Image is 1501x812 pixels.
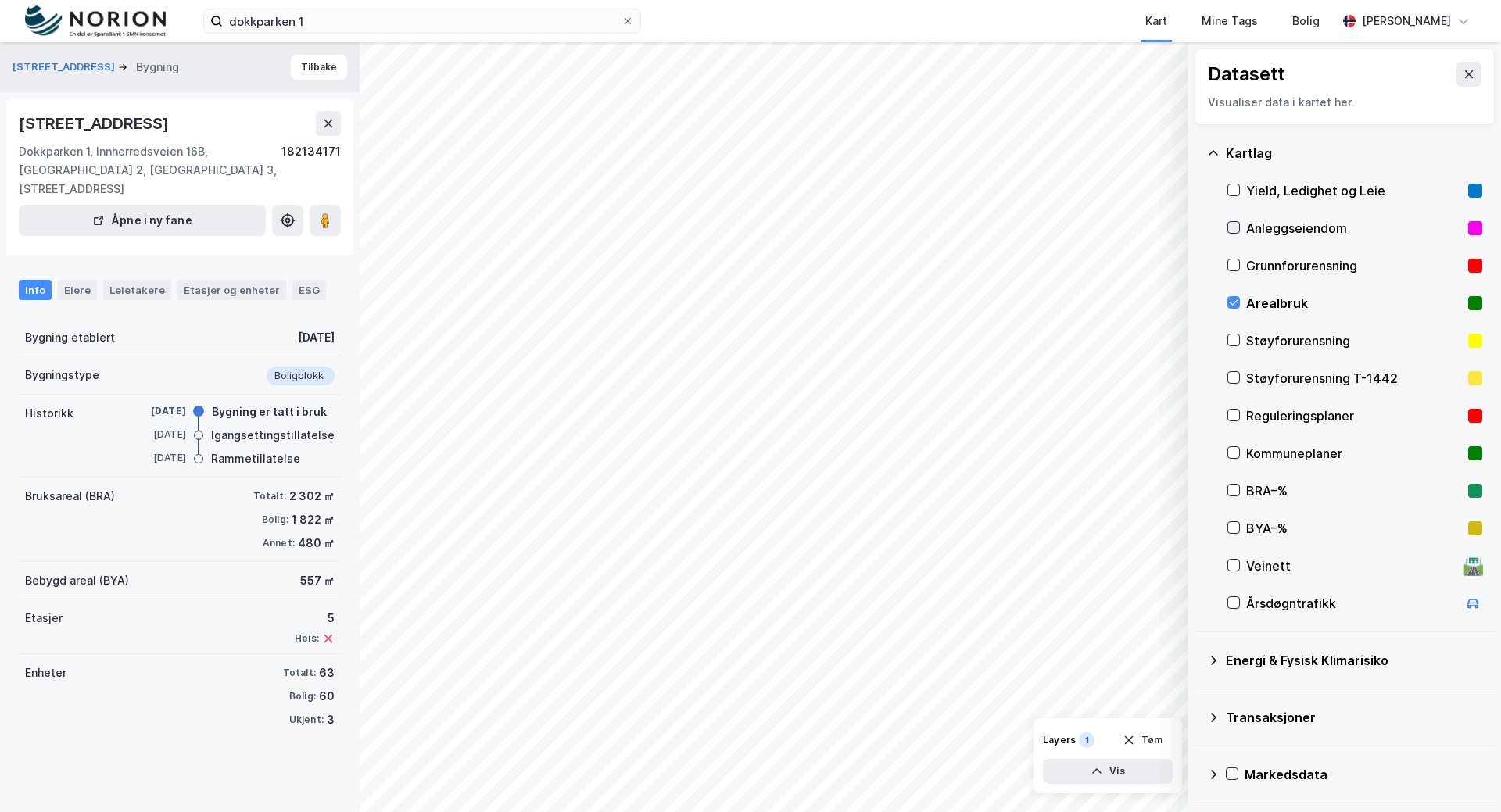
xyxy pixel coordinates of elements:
[211,426,335,445] div: Igangsettingstillatelse
[1145,12,1167,30] div: Kart
[136,58,179,77] div: Bygning
[253,490,286,503] div: Totalt:
[1226,144,1482,163] div: Kartlag
[1246,556,1457,575] div: Veinett
[1226,651,1482,670] div: Energi & Fysisk Klimarisiko
[124,451,186,465] div: [DATE]
[19,142,281,199] div: Dokkparken 1, Innherredsveien 16B, [GEOGRAPHIC_DATA] 2, [GEOGRAPHIC_DATA] 3, [STREET_ADDRESS]
[1246,294,1462,313] div: Arealbruk
[1079,732,1094,748] div: 1
[1226,708,1482,727] div: Transaksjoner
[1292,12,1320,30] div: Bolig
[103,280,171,300] div: Leietakere
[1246,369,1462,388] div: Støyforurensning T-1442
[212,402,327,421] div: Bygning er tatt i bruk
[211,449,300,468] div: Rammetillatelse
[25,404,73,423] div: Historikk
[319,687,335,706] div: 60
[19,111,172,136] div: [STREET_ADDRESS]
[25,366,99,385] div: Bygningstype
[263,537,295,549] div: Annet:
[25,328,115,347] div: Bygning etablert
[1246,331,1462,350] div: Støyforurensning
[298,328,335,347] div: [DATE]
[1423,737,1501,812] div: Kontrollprogram for chat
[289,714,324,726] div: Ukjent:
[1208,93,1481,112] div: Visualiser data i kartet her.
[262,513,288,526] div: Bolig:
[289,487,335,506] div: 2 302 ㎡
[19,205,266,236] button: Åpne i ny fane
[300,571,335,590] div: 557 ㎡
[1246,594,1457,613] div: Årsdøgntrafikk
[298,534,335,553] div: 480 ㎡
[1463,556,1484,576] div: 🛣️
[124,404,186,418] div: [DATE]
[1423,737,1501,812] iframe: Chat Widget
[1362,12,1451,30] div: [PERSON_NAME]
[1246,406,1462,425] div: Reguleringsplaner
[1246,519,1462,538] div: BYA–%
[184,283,280,297] div: Etasjer og enheter
[281,142,341,199] div: 182134171
[25,5,166,38] img: norion-logo.80e7a08dc31c2e691866.png
[292,510,335,529] div: 1 822 ㎡
[1246,181,1462,200] div: Yield, Ledighet og Leie
[1043,759,1173,784] button: Vis
[25,487,115,506] div: Bruksareal (BRA)
[1202,12,1258,30] div: Mine Tags
[295,632,319,645] div: Heis:
[327,710,335,729] div: 3
[19,280,52,300] div: Info
[292,280,326,300] div: ESG
[1043,734,1076,746] div: Layers
[13,59,118,75] button: [STREET_ADDRESS]
[289,690,316,703] div: Bolig:
[25,664,66,682] div: Enheter
[124,427,186,442] div: [DATE]
[1246,481,1462,500] div: BRA–%
[291,55,347,80] button: Tilbake
[319,664,335,682] div: 63
[1246,219,1462,238] div: Anleggseiendom
[1246,256,1462,275] div: Grunnforurensning
[1245,765,1482,784] div: Markedsdata
[223,9,622,33] input: Søk på adresse, matrikkel, gårdeiere, leietakere eller personer
[295,609,335,628] div: 5
[25,609,63,628] div: Etasjer
[25,571,129,590] div: Bebygd areal (BYA)
[1246,444,1462,463] div: Kommuneplaner
[1112,728,1173,753] button: Tøm
[283,667,316,679] div: Totalt:
[58,280,97,300] div: Eiere
[1208,62,1285,87] div: Datasett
